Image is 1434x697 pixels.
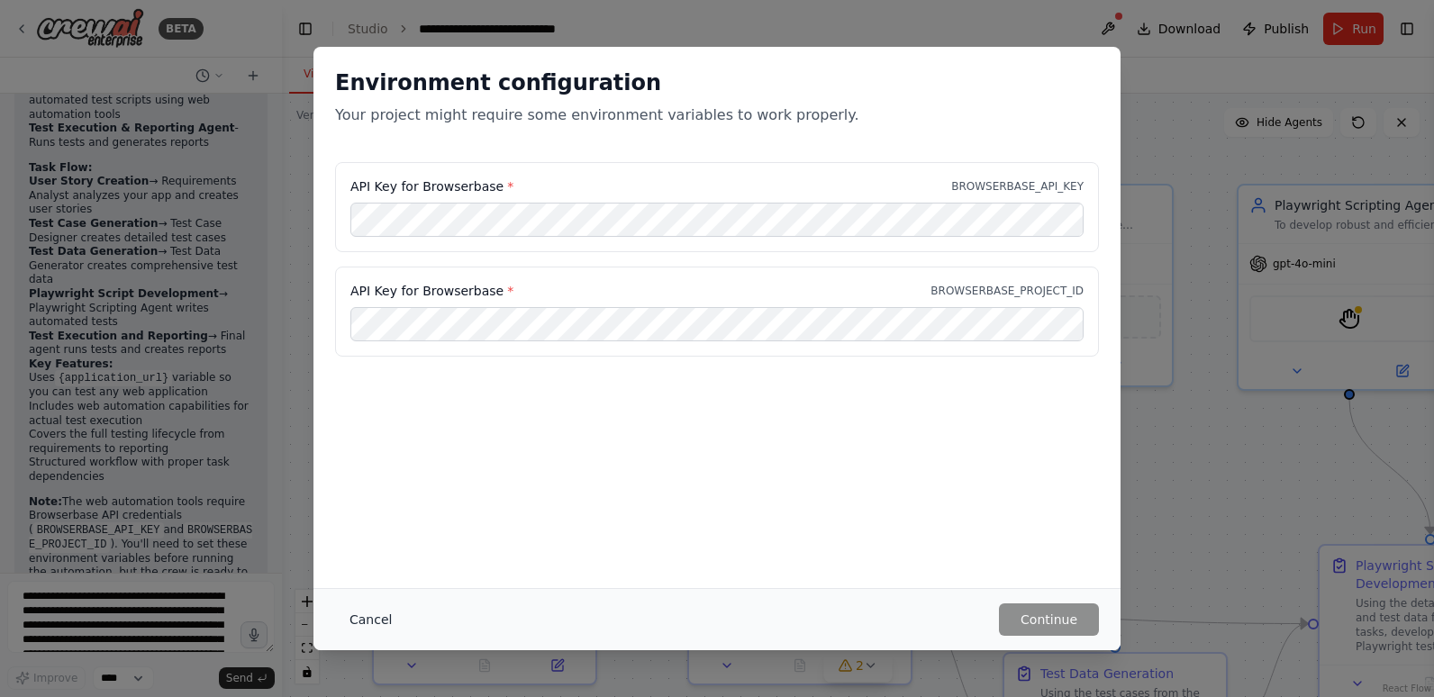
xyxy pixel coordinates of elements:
[335,603,406,636] button: Cancel
[951,179,1084,194] p: BROWSERBASE_API_KEY
[930,284,1084,298] p: BROWSERBASE_PROJECT_ID
[335,68,1099,97] h2: Environment configuration
[335,104,1099,126] p: Your project might require some environment variables to work properly.
[999,603,1099,636] button: Continue
[350,282,513,300] label: API Key for Browserbase
[350,177,513,195] label: API Key for Browserbase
